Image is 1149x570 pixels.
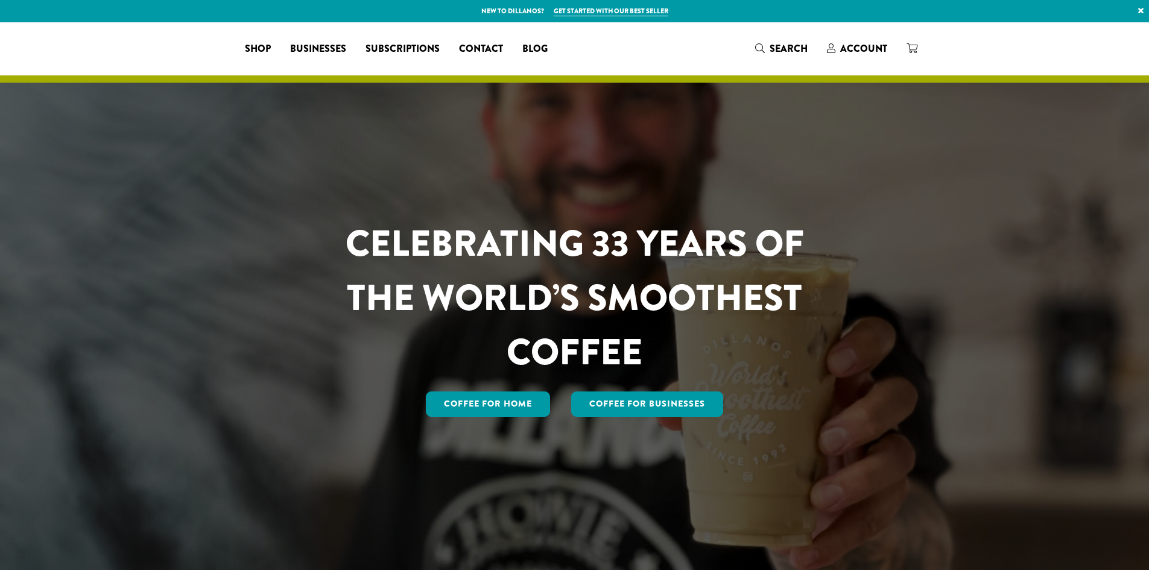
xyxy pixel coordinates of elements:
a: Shop [235,39,280,59]
span: Account [840,42,887,55]
a: Search [745,39,817,59]
a: Coffee For Businesses [571,391,723,417]
h1: CELEBRATING 33 YEARS OF THE WORLD’S SMOOTHEST COFFEE [310,217,840,379]
span: Blog [522,42,548,57]
a: Coffee for Home [426,391,550,417]
span: Businesses [290,42,346,57]
span: Subscriptions [366,42,440,57]
span: Contact [459,42,503,57]
a: Get started with our best seller [554,6,668,16]
span: Shop [245,42,271,57]
span: Search [770,42,808,55]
